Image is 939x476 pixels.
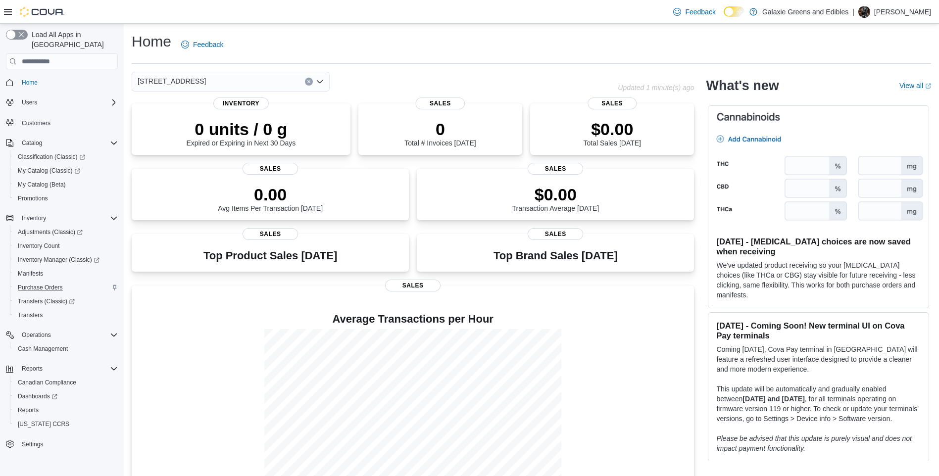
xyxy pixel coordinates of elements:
a: My Catalog (Beta) [14,179,70,190]
button: Reports [2,362,122,376]
button: Inventory [2,211,122,225]
span: Customers [18,116,118,129]
a: Reports [14,404,43,416]
p: 0 [404,119,476,139]
a: Dashboards [10,389,122,403]
span: Reports [14,404,118,416]
a: My Catalog (Classic) [14,165,84,177]
span: Classification (Classic) [18,153,85,161]
button: Manifests [10,267,122,281]
span: Sales [588,97,637,109]
input: Dark Mode [724,6,744,17]
button: Open list of options [316,78,324,86]
button: Operations [2,328,122,342]
button: Purchase Orders [10,281,122,294]
span: Inventory Count [18,242,60,250]
div: Total # Invoices [DATE] [404,119,476,147]
span: Reports [18,363,118,375]
h1: Home [132,32,171,51]
a: Feedback [669,2,719,22]
svg: External link [925,83,931,89]
span: My Catalog (Beta) [14,179,118,190]
span: Customers [22,119,50,127]
span: Sales [528,163,583,175]
span: My Catalog (Classic) [18,167,80,175]
button: Inventory [18,212,50,224]
a: Adjustments (Classic) [10,225,122,239]
a: Feedback [177,35,227,54]
button: Inventory Count [10,239,122,253]
p: Coming [DATE], Cova Pay terminal in [GEOGRAPHIC_DATA] will feature a refreshed user interface des... [716,344,921,374]
div: Expired or Expiring in Next 30 Days [186,119,296,147]
button: Operations [18,329,55,341]
a: Transfers [14,309,47,321]
button: [US_STATE] CCRS [10,417,122,431]
span: Dashboards [14,390,118,402]
span: Promotions [14,192,118,204]
span: Manifests [14,268,118,280]
div: Ajamo Cox [858,6,870,18]
button: Canadian Compliance [10,376,122,389]
div: Total Sales [DATE] [584,119,641,147]
h2: What's new [706,78,779,94]
span: Catalog [22,139,42,147]
h3: [DATE] - Coming Soon! New terminal UI on Cova Pay terminals [716,321,921,340]
a: Dashboards [14,390,61,402]
button: Users [18,96,41,108]
button: Catalog [18,137,46,149]
p: $0.00 [584,119,641,139]
p: 0 units / 0 g [186,119,296,139]
span: Users [18,96,118,108]
button: Settings [2,437,122,451]
span: Sales [528,228,583,240]
em: Please be advised that this update is purely visual and does not impact payment functionality. [716,434,912,452]
span: Home [18,76,118,89]
button: Home [2,75,122,90]
p: [PERSON_NAME] [874,6,931,18]
span: Adjustments (Classic) [14,226,118,238]
span: Manifests [18,270,43,278]
a: Settings [18,438,47,450]
div: Transaction Average [DATE] [512,185,599,212]
button: Reports [10,403,122,417]
span: Sales [243,163,298,175]
a: Adjustments (Classic) [14,226,87,238]
strong: [DATE] and [DATE] [742,395,804,403]
button: Catalog [2,136,122,150]
p: | [852,6,854,18]
button: Customers [2,115,122,130]
span: Settings [22,440,43,448]
span: Canadian Compliance [18,379,76,386]
img: Cova [20,7,64,17]
a: View allExternal link [899,82,931,90]
span: Home [22,79,38,87]
span: Purchase Orders [18,284,63,291]
span: Load All Apps in [GEOGRAPHIC_DATA] [28,30,118,49]
span: Classification (Classic) [14,151,118,163]
h3: Top Product Sales [DATE] [203,250,337,262]
span: My Catalog (Classic) [14,165,118,177]
span: Reports [22,365,43,373]
span: Inventory [213,97,269,109]
p: We've updated product receiving so your [MEDICAL_DATA] choices (like THCa or CBG) stay visible fo... [716,260,921,300]
button: Users [2,95,122,109]
span: Catalog [18,137,118,149]
button: Promotions [10,191,122,205]
span: Sales [243,228,298,240]
h4: Average Transactions per Hour [140,313,686,325]
span: Inventory [18,212,118,224]
p: 0.00 [218,185,323,204]
p: Updated 1 minute(s) ago [618,84,694,92]
a: Promotions [14,192,52,204]
span: Reports [18,406,39,414]
p: $0.00 [512,185,599,204]
span: Inventory Manager (Classic) [14,254,118,266]
span: Feedback [193,40,223,49]
span: Washington CCRS [14,418,118,430]
a: Inventory Manager (Classic) [10,253,122,267]
span: Adjustments (Classic) [18,228,83,236]
a: Home [18,77,42,89]
button: Cash Management [10,342,122,356]
span: Purchase Orders [14,282,118,293]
